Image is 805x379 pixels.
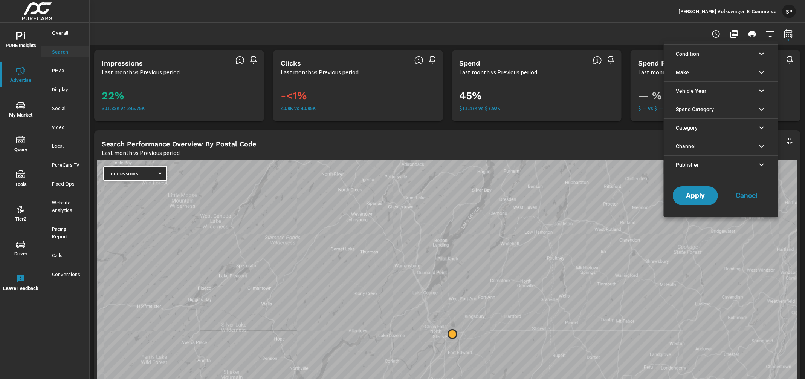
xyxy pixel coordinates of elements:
button: Apply [673,186,718,205]
ul: filter options [664,41,778,177]
span: Category [676,119,698,137]
span: Vehicle Year [676,82,706,100]
span: Condition [676,45,699,63]
span: Apply [680,192,710,199]
span: Publisher [676,156,699,174]
span: Spend Category [676,100,714,118]
span: Cancel [732,192,762,199]
button: Cancel [724,186,769,205]
span: Make [676,63,689,81]
span: Channel [676,137,696,155]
